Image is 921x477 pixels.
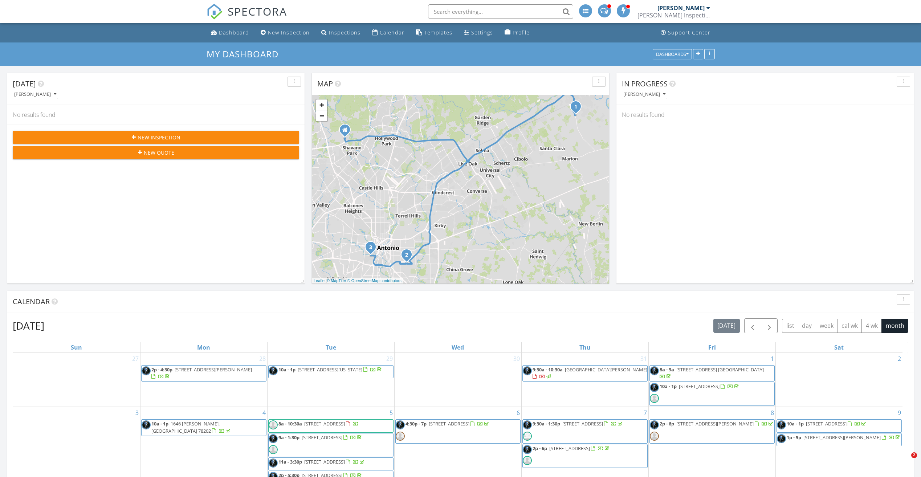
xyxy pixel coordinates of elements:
img: circl_pic.jpeg [269,434,278,443]
td: Go to July 31, 2025 [521,353,648,407]
span: 8a - 9a [660,366,674,373]
span: [GEOGRAPHIC_DATA][PERSON_NAME] [565,366,647,373]
a: 1p - 5p [STREET_ADDRESS][PERSON_NAME] [787,434,901,441]
span: [STREET_ADDRESS] [304,458,345,465]
a: 10a - 1p 1646 [PERSON_NAME], [GEOGRAPHIC_DATA] 78202 [151,420,232,434]
i: 2 [405,253,408,258]
div: No results found [616,105,914,125]
a: 2p - 6p [STREET_ADDRESS][PERSON_NAME] [649,419,775,443]
a: 8a - 9a [STREET_ADDRESS] [GEOGRAPHIC_DATA] [660,366,764,380]
span: 9a - 1:30p [278,434,299,441]
div: 17906 Bella Luna Way, San Antonio TX 78257 [345,130,349,134]
span: [STREET_ADDRESS] [304,420,345,427]
a: Inspections [318,26,363,40]
button: [DATE] [713,319,740,333]
span: 2p - 4:30p [151,366,172,373]
a: Go to August 9, 2025 [896,407,902,419]
button: month [881,319,908,333]
span: [STREET_ADDRESS][PERSON_NAME] [803,434,881,441]
span: 10a - 1p [787,420,804,427]
button: day [798,319,816,333]
img: circl_pic.jpeg [523,445,532,454]
a: Templates [413,26,455,40]
a: 11a - 3:30p [STREET_ADDRESS] [268,457,394,470]
div: [PERSON_NAME] [14,92,56,97]
img: circl_pic.jpeg [396,420,405,429]
a: Settings [461,26,496,40]
i: 3 [369,245,372,250]
div: [PERSON_NAME] [623,92,665,97]
a: 10a - 1p [STREET_ADDRESS] [660,383,740,390]
img: circl_pic.jpeg [777,434,786,443]
a: Support Center [658,26,713,40]
a: 10a - 1p [STREET_ADDRESS][US_STATE] [278,366,383,373]
a: Profile [502,26,533,40]
span: 2 [911,452,917,458]
a: Wednesday [450,342,465,352]
div: Dashboard [219,29,249,36]
button: week [816,319,838,333]
img: default-user-f0147aede5fd5fa78ca7ade42f37bd4542148d508eef1c3d3ea960f66861d68b.jpg [523,456,532,465]
button: list [782,319,798,333]
a: Go to August 1, 2025 [769,353,775,364]
a: Go to August 4, 2025 [261,407,267,419]
a: Dashboard [208,26,252,40]
a: Go to August 8, 2025 [769,407,775,419]
img: circl_pic.jpeg [650,383,659,392]
a: New Inspection [258,26,313,40]
span: [DATE] [13,79,36,89]
a: 10a - 1p 1646 [PERSON_NAME], [GEOGRAPHIC_DATA] 78202 [141,419,266,436]
td: Go to August 1, 2025 [648,353,775,407]
span: [STREET_ADDRESS] [302,434,342,441]
a: Zoom out [316,110,327,121]
img: default-user-f0147aede5fd5fa78ca7ade42f37bd4542148d508eef1c3d3ea960f66861d68b.jpg [650,394,659,403]
div: No results found [7,105,305,125]
button: 4 wk [861,319,882,333]
img: circl_pic.jpeg [650,420,659,429]
span: [STREET_ADDRESS] [429,420,469,427]
a: Friday [707,342,717,352]
a: Go to August 5, 2025 [388,407,394,419]
button: cal wk [838,319,862,333]
img: default-user-f0147aede5fd5fa78ca7ade42f37bd4542148d508eef1c3d3ea960f66861d68b.jpg [269,445,278,454]
a: Tuesday [324,342,338,352]
span: 9:30a - 10:30a [533,366,563,373]
a: 11a - 3:30p [STREET_ADDRESS] [278,458,366,465]
div: Bain Inspection Service LLC [637,12,710,19]
span: Calendar [13,297,50,306]
td: Go to August 2, 2025 [775,353,902,407]
span: New Quote [144,149,174,156]
button: [PERSON_NAME] [622,90,667,99]
img: The Best Home Inspection Software - Spectora [207,4,223,20]
span: Map [317,79,333,89]
span: New Inspection [138,134,180,141]
a: Go to August 3, 2025 [134,407,140,419]
a: 2p - 4:30p [STREET_ADDRESS][PERSON_NAME] [151,366,252,380]
a: 10a - 1p [STREET_ADDRESS][US_STATE] [268,365,394,378]
span: [STREET_ADDRESS] [GEOGRAPHIC_DATA] [676,366,764,373]
a: 8a - 10:30a [STREET_ADDRESS] [278,420,359,427]
input: Search everything... [428,4,573,19]
a: Go to August 2, 2025 [896,353,902,364]
div: Dashboards [656,52,689,57]
span: 11a - 3:30p [278,458,302,465]
a: 9:30a - 10:30a [GEOGRAPHIC_DATA][PERSON_NAME] [533,366,647,380]
span: 10a - 1p [660,383,677,390]
a: © MapTiler [327,278,346,283]
span: 8a - 10:30a [278,420,302,427]
span: [STREET_ADDRESS][US_STATE] [298,366,362,373]
span: 4:30p - 7p [406,420,427,427]
a: Calendar [369,26,407,40]
button: New Inspection [13,131,299,144]
a: 10a - 1p [STREET_ADDRESS] [649,382,775,406]
div: Settings [471,29,493,36]
td: Go to July 29, 2025 [267,353,394,407]
td: Go to July 27, 2025 [13,353,140,407]
img: circl_pic.jpeg [523,366,532,375]
a: 8a - 9a [STREET_ADDRESS] [GEOGRAPHIC_DATA] [649,365,775,382]
a: Go to July 30, 2025 [512,353,521,364]
a: My Dashboard [207,48,285,60]
a: Sunday [69,342,83,352]
a: 10a - 1p [STREET_ADDRESS] [777,419,902,432]
div: New Inspection [268,29,310,36]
